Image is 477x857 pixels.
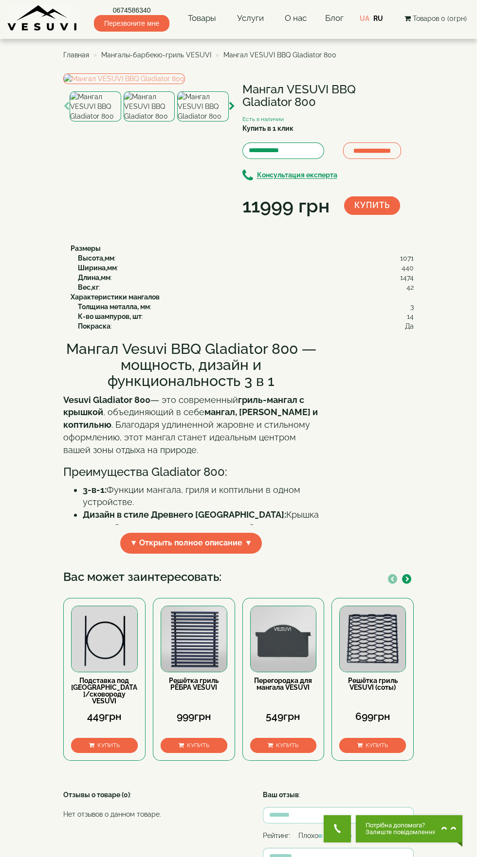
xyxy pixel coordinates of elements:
[71,711,138,721] div: 449грн
[400,273,414,282] span: 1474
[250,738,317,753] button: Купить
[410,302,414,312] span: 3
[402,263,414,273] span: 440
[78,264,117,272] b: Ширина,мм
[366,822,436,829] span: Потрібна допомога?
[339,738,406,753] button: Купить
[83,509,286,520] strong: Дизайн в стиле Древнего [GEOGRAPHIC_DATA]:
[250,711,317,721] div: 549грн
[63,571,414,583] h3: Вас может заинтересовать:
[78,263,414,273] div: :
[344,196,400,215] button: Купить
[63,809,238,819] p: Нет отзывов о данном товаре.
[161,606,227,672] img: Решётка гриль РЁБРА VESUVI
[169,677,219,691] a: Решётка гриль РЁБРА VESUVI
[242,192,330,219] div: 11999 грн
[78,313,142,320] b: К-во шампуров, шт
[78,253,414,263] div: :
[251,606,316,672] img: Перегородка для мангала VESUVI
[263,790,414,800] div: :
[94,15,169,32] span: Перезвоните мне
[78,302,414,312] div: :
[407,312,414,321] span: 14
[7,5,78,32] img: Завод VESUVI
[325,13,344,23] a: Блог
[78,312,414,321] div: :
[63,73,185,84] img: Мангал VESUVI BBQ Gladiator 800
[185,7,219,30] a: Товары
[83,484,319,508] li: Функции мангала, гриля и коптильни в одном устройстве.
[356,815,462,842] button: Chat button
[373,15,383,22] a: RU
[78,321,414,331] div: :
[263,791,299,799] strong: Ваш отзыв
[124,91,175,122] img: Мангал VESUVI BBQ Gladiator 800
[78,322,110,330] b: Покраска
[83,485,107,495] strong: 3-в-1:
[71,245,101,252] b: Размеры
[235,7,266,30] a: Услуги
[63,341,319,389] h2: Мангал Vesuvi BBQ Gladiator 800 — мощность, дизайн и функциональность 3 в 1
[366,829,436,836] span: Залиште повідомлення
[223,51,336,59] span: Мангал VESUVI BBQ Gladiator 800
[348,677,398,691] a: Решётка гриль VESUVI (соты)
[78,283,99,291] b: Вес,кг
[97,742,120,749] span: Купить
[78,273,414,282] div: :
[282,7,309,30] a: О нас
[340,606,405,672] img: Решётка гриль VESUVI (соты)
[242,116,284,122] small: Есть в наличии
[83,508,319,559] li: Крышка с ручкой в виде стрелы и декоративный шлем римского воина — изысканная эстетика и узнаваем...
[242,123,294,133] label: Купить в 1 клик
[78,282,414,292] div: :
[71,293,160,301] b: Характеристики мангалов
[78,254,114,262] b: Высота,мм
[70,91,121,122] img: Мангал VESUVI BBQ Gladiator 800
[177,91,229,122] img: Мангал VESUVI BBQ Gladiator 800
[254,677,312,691] a: Перегородка для мангала VESUVI
[339,711,406,721] div: 699грн
[94,5,169,15] a: 0674586340
[63,394,319,456] p: — это современный , объединяющий в себе . Благодаря удлиненной жаровне и стильному оформлению, эт...
[63,51,89,59] a: Главная
[63,790,238,824] div: :
[276,742,298,749] span: Купить
[413,15,467,22] span: Товаров 0 (0грн)
[257,172,337,179] b: Консультация експерта
[161,738,227,753] button: Купить
[187,742,209,749] span: Купить
[63,791,130,799] strong: Отзывы о товаре (0)
[402,13,470,24] button: Товаров 0 (0грн)
[101,51,211,59] a: Мангалы-барбекю-гриль VESUVI
[71,738,138,753] button: Купить
[161,711,227,721] div: 999грн
[72,606,137,672] img: Подставка под казан/сковороду VESUVI
[120,533,262,554] span: ▼ Открыть полное описание ▼
[78,274,110,281] b: Длина,мм
[71,677,137,705] a: Подставка под [GEOGRAPHIC_DATA]/сковороду VESUVI
[405,321,414,331] span: Да
[242,83,407,109] h1: Мангал VESUVI BBQ Gladiator 800
[63,395,150,405] strong: Vesuvi Gladiator 800
[360,15,369,22] a: UA
[406,282,414,292] span: 42
[78,303,150,311] b: Толщина металла, мм
[63,466,319,478] h3: Преимущества Gladiator 800:
[400,253,414,263] span: 1071
[324,815,351,842] button: Get Call button
[366,742,388,749] span: Купить
[263,831,414,840] div: Рейтинг: Плохо Хорошо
